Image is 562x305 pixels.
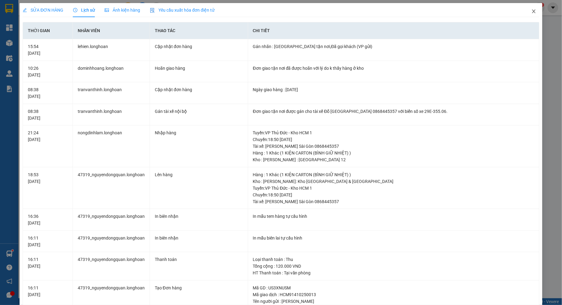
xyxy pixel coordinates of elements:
[253,86,534,93] div: Ngày giao hàng : [DATE]
[28,65,68,78] div: 10:26 [DATE]
[73,231,150,252] td: 47319_nguyendongquan.longhoan
[253,43,534,50] div: Gán nhãn : [GEOGRAPHIC_DATA] tận nơi,Đã gọi khách (VP gửi)
[73,39,150,61] td: lehien.longhoan
[73,61,150,83] td: dominhhoang.longhoan
[253,150,534,156] div: Hàng : 1 Khác (1 KIỆN CARTON (BÌNH GIỮ NHIỆT) )
[73,82,150,104] td: tranvanthinh.longhoan
[73,22,150,39] th: Nhân viên
[28,86,68,100] div: 08:38 [DATE]
[531,9,536,14] span: close
[253,129,534,150] div: Tuyến : VP Thủ Đức - Kho HCM 1 Chuyến: 18:50 [DATE] Tài xế: [PERSON_NAME] Sài Gòn 0868445357
[253,65,534,72] div: Đơn giao tận nơi đã được hoãn với lý do k thấy hàng ở kho
[150,8,214,13] span: Yêu cầu xuất hóa đơn điện tử
[253,298,534,305] div: Tên người gửi : [PERSON_NAME]
[73,167,150,209] td: 47319_nguyendongquan.longhoan
[73,252,150,281] td: 47319_nguyendongquan.longhoan
[155,129,243,136] div: Nhập hàng
[253,235,534,241] div: In mẫu biên lai tự cấu hình
[253,291,534,298] div: Mã giao dịch : HCM91410250013
[253,156,534,163] div: Kho : [PERSON_NAME] : [GEOGRAPHIC_DATA] 12
[155,285,243,291] div: Tạo Đơn hàng
[155,213,243,220] div: In biên nhận
[253,178,534,185] div: Kho : [PERSON_NAME]: Kho [GEOGRAPHIC_DATA] & [GEOGRAPHIC_DATA]
[155,171,243,178] div: Lên hàng
[28,285,68,298] div: 16:11 [DATE]
[73,209,150,231] td: 47319_nguyendongquan.longhoan
[253,270,534,276] div: HT Thanh toán : Tại văn phòng
[253,256,534,263] div: Loại thanh toán : Thu
[253,185,534,205] div: Tuyến : VP Thủ Đức - Kho HCM 1 Chuyến: 18:50 [DATE] Tài xế: [PERSON_NAME] Sài Gòn 0868445357
[155,108,243,115] div: Gán tài xế nội bộ
[73,104,150,126] td: tranvanthinh.longhoan
[525,3,542,20] button: Close
[28,108,68,121] div: 08:38 [DATE]
[155,43,243,50] div: Cập nhật đơn hàng
[253,108,534,115] div: Đơn giao tận nơi được gán cho tài xế Đỗ [GEOGRAPHIC_DATA] 0868445357 với biển số xe 29E-355.06.
[253,263,534,270] div: Tổng cộng : 120.000 VND
[28,171,68,185] div: 18:53 [DATE]
[23,22,73,39] th: Thời gian
[28,213,68,226] div: 16:36 [DATE]
[150,8,155,13] img: icon
[155,65,243,72] div: Hoãn giao hàng
[23,8,63,13] span: SỬA ĐƠN HÀNG
[73,8,95,13] span: Lịch sử
[253,285,534,291] div: Mã GD : US3XNUSM
[73,125,150,167] td: nongdinhlam.longhoan
[248,22,539,39] th: Chi tiết
[253,213,534,220] div: In mẫu tem hàng tự cấu hình
[155,235,243,241] div: In biên nhận
[73,8,77,12] span: clock-circle
[28,129,68,143] div: 21:24 [DATE]
[23,8,27,12] span: edit
[28,256,68,270] div: 16:11 [DATE]
[28,43,68,57] div: 15:54 [DATE]
[28,235,68,248] div: 16:11 [DATE]
[155,256,243,263] div: Thanh toán
[105,8,109,12] span: picture
[150,22,248,39] th: Thao tác
[155,86,243,93] div: Cập nhật đơn hàng
[105,8,140,13] span: Ảnh kiện hàng
[253,171,534,178] div: Hàng : 1 Khác (1 KIỆN CARTON (BÌNH GIỮ NHIỆT) )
